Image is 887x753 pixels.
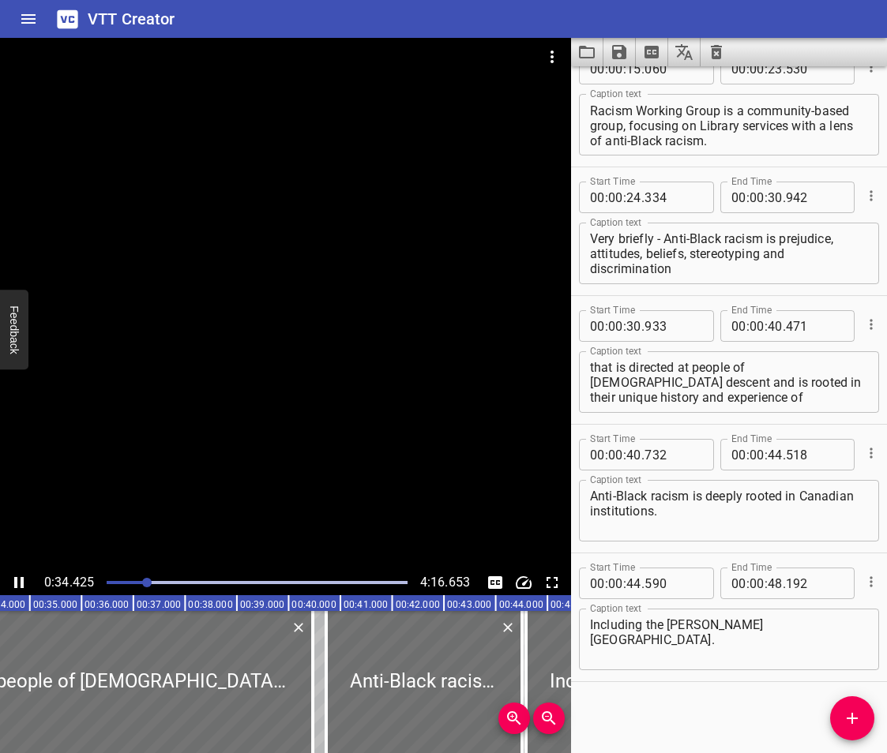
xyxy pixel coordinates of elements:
[675,43,693,62] svg: Translate captions
[783,310,786,342] span: .
[765,182,768,213] span: :
[731,182,746,213] input: 00
[577,43,596,62] svg: Load captions from file
[590,53,605,84] input: 00
[608,439,623,470] input: 00
[641,439,645,470] span: .
[746,439,750,470] span: :
[746,568,750,599] span: :
[499,599,543,610] text: 00:44.000
[746,182,750,213] span: :
[861,185,881,206] button: Cue Options
[783,568,786,599] span: .
[750,182,765,213] input: 00
[783,182,786,213] span: .
[645,310,702,342] input: 933
[645,182,702,213] input: 334
[765,53,768,84] span: :
[539,570,565,595] button: Toggle fullscreen
[768,568,783,599] input: 48
[768,439,783,470] input: 44
[861,57,881,77] button: Cue Options
[137,599,181,610] text: 00:37.000
[605,568,608,599] span: :
[6,570,32,595] button: Play/Pause
[861,175,879,216] div: Cue Options
[551,599,595,610] text: 00:45.000
[861,314,881,335] button: Cue Options
[590,439,605,470] input: 00
[498,702,530,734] button: Zoom In
[731,439,746,470] input: 00
[750,310,765,342] input: 00
[641,568,645,599] span: .
[623,53,626,84] span: :
[642,43,661,62] svg: Extract captions from video
[511,570,536,595] button: Change Playback Speed
[861,433,879,474] div: Cue Options
[861,561,879,602] div: Cue Options
[768,182,783,213] input: 30
[88,6,175,32] h6: VTT Creator
[605,439,608,470] span: :
[861,304,879,345] div: Cue Options
[608,568,623,599] input: 00
[107,581,408,584] div: Play progress
[765,568,768,599] span: :
[608,182,623,213] input: 00
[498,617,518,638] button: Delete
[783,439,786,470] span: .
[533,702,565,734] button: Zoom Out
[590,182,605,213] input: 00
[623,182,626,213] span: :
[701,38,732,66] button: Clear captions
[731,568,746,599] input: 00
[626,182,641,213] input: 24
[483,570,508,595] button: Toggle captions
[291,599,336,610] text: 00:40.000
[610,43,629,62] svg: Save captions to file
[786,439,844,470] input: 518
[645,53,702,84] input: 060
[240,599,284,610] text: 00:39.000
[750,53,765,84] input: 00
[626,53,641,84] input: 15
[731,310,746,342] input: 00
[605,53,608,84] span: :
[344,599,388,610] text: 00:41.000
[626,439,641,470] input: 40
[590,489,868,534] textarea: Anti-Black racism is deeply rooted in Canadian institutions.
[645,439,702,470] input: 732
[605,310,608,342] span: :
[626,568,641,599] input: 44
[768,310,783,342] input: 40
[707,43,726,62] svg: Clear captions
[623,568,626,599] span: :
[539,570,565,595] div: Toggle Full Screen
[590,617,868,662] textarea: Including the [PERSON_NAME][GEOGRAPHIC_DATA].
[830,696,874,740] button: Add Cue
[641,182,645,213] span: .
[783,53,786,84] span: .
[786,53,844,84] input: 530
[447,599,491,610] text: 00:43.000
[746,53,750,84] span: :
[605,182,608,213] span: :
[85,599,129,610] text: 00:36.000
[590,231,868,276] textarea: Very briefly - Anti-Black racism is prejudice, attitudes, beliefs, stereotyping and discrimination
[861,443,881,463] button: Cue Options
[533,38,571,76] button: Video Options
[746,310,750,342] span: :
[623,310,626,342] span: :
[765,439,768,470] span: :
[668,38,701,66] button: Translate captions
[626,310,641,342] input: 30
[750,568,765,599] input: 00
[33,599,77,610] text: 00:35.000
[765,310,768,342] span: :
[731,53,746,84] input: 00
[571,38,603,66] button: Load captions from file
[590,103,868,148] textarea: The [PERSON_NAME] Public Library Anti-Black Racism Working Group is a community-based group, focu...
[420,575,470,590] span: 4:16.653
[608,53,623,84] input: 00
